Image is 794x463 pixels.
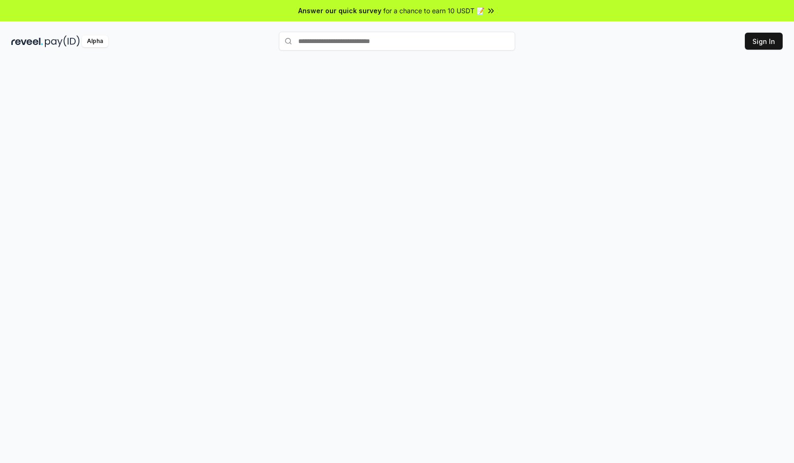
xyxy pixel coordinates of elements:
[82,35,108,47] div: Alpha
[45,35,80,47] img: pay_id
[745,33,783,50] button: Sign In
[383,6,484,16] span: for a chance to earn 10 USDT 📝
[298,6,381,16] span: Answer our quick survey
[11,35,43,47] img: reveel_dark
